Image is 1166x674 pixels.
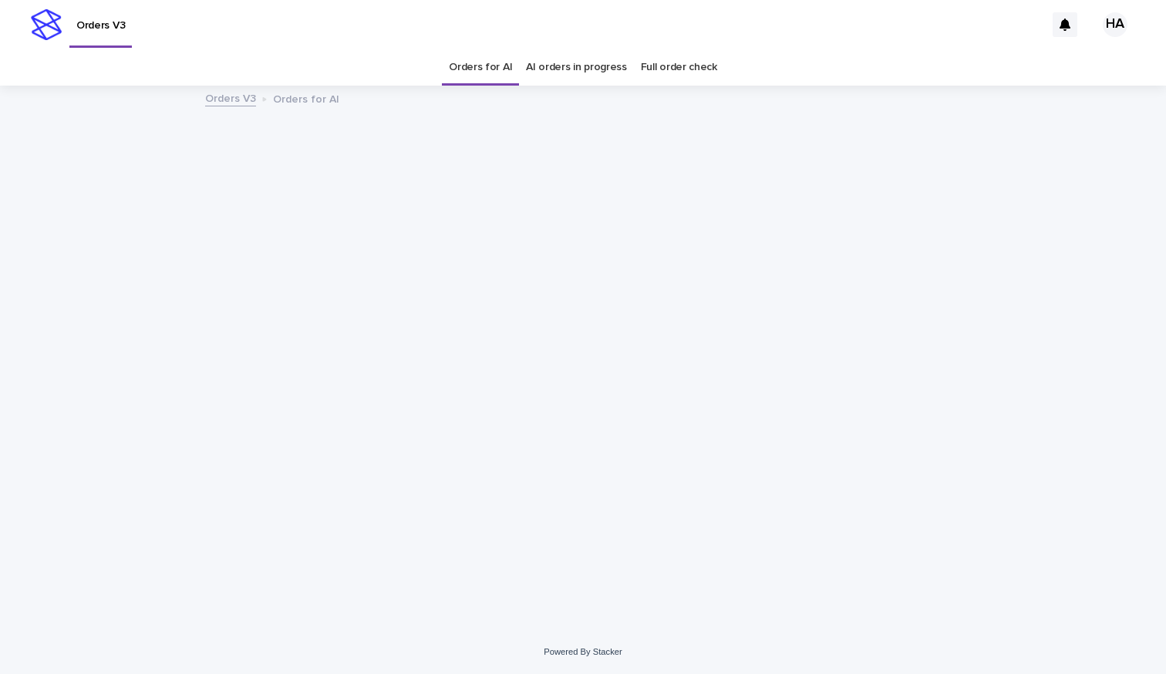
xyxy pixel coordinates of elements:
[31,9,62,40] img: stacker-logo-s-only.png
[449,49,512,86] a: Orders for AI
[641,49,717,86] a: Full order check
[273,89,339,106] p: Orders for AI
[205,89,256,106] a: Orders V3
[544,647,622,656] a: Powered By Stacker
[526,49,627,86] a: AI orders in progress
[1103,12,1127,37] div: HA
